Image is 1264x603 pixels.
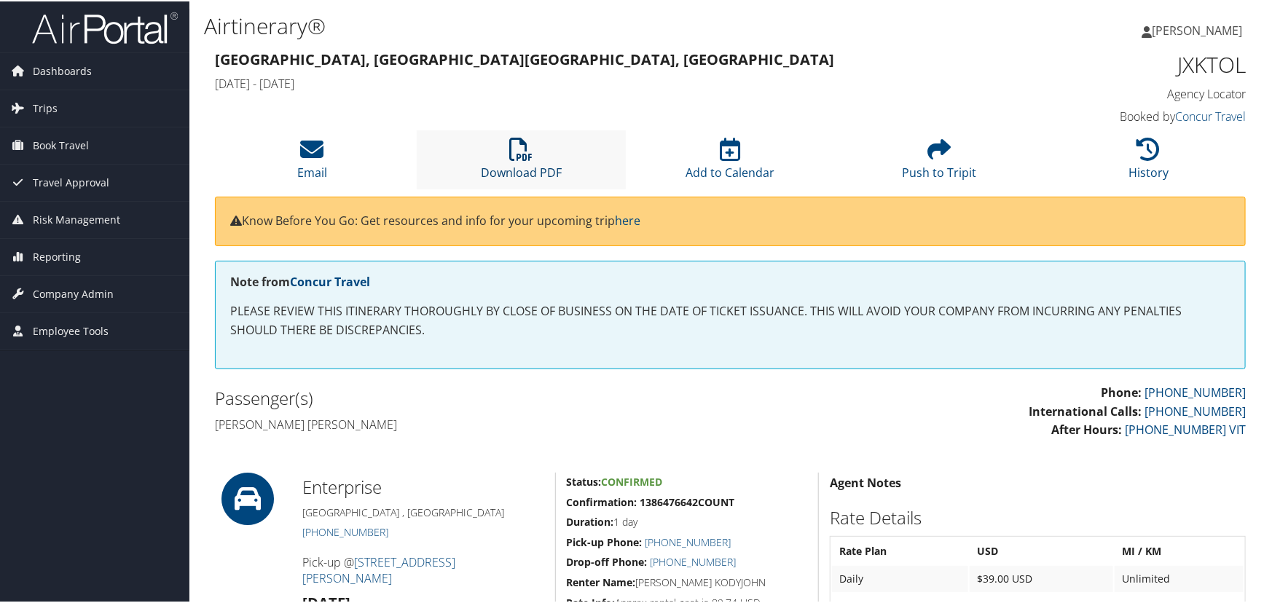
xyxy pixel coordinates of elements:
[1125,420,1246,436] a: [PHONE_NUMBER] VIT
[33,52,92,88] span: Dashboards
[302,524,388,537] a: [PHONE_NUMBER]
[33,312,109,348] span: Employee Tools
[1029,402,1142,418] strong: International Calls:
[33,163,109,200] span: Travel Approval
[1142,7,1257,51] a: [PERSON_NAME]
[615,211,640,227] a: here
[832,564,968,591] td: Daily
[215,74,983,90] h4: [DATE] - [DATE]
[1115,537,1244,563] th: MI / KM
[33,275,114,311] span: Company Admin
[1005,48,1246,79] h1: JXKTOL
[651,553,737,567] a: [PHONE_NUMBER]
[215,415,720,431] h4: [PERSON_NAME] [PERSON_NAME]
[567,513,807,528] h5: 1 day
[215,48,834,68] strong: [GEOGRAPHIC_DATA], [GEOGRAPHIC_DATA] [GEOGRAPHIC_DATA], [GEOGRAPHIC_DATA]
[602,473,663,487] span: Confirmed
[830,504,1246,529] h2: Rate Details
[1175,107,1246,123] a: Concur Travel
[302,553,543,586] h4: Pick-up @
[1145,383,1246,399] a: [PHONE_NUMBER]
[33,237,81,274] span: Reporting
[230,210,1230,229] p: Know Before You Go: Get resources and info for your upcoming trip
[1051,420,1122,436] strong: After Hours:
[1005,107,1246,123] h4: Booked by
[481,144,562,179] a: Download PDF
[832,537,968,563] th: Rate Plan
[204,9,906,40] h1: Airtinerary®
[302,473,543,498] h2: Enterprise
[645,534,731,548] a: [PHONE_NUMBER]
[302,504,543,519] h5: [GEOGRAPHIC_DATA] , [GEOGRAPHIC_DATA]
[215,385,720,409] h2: Passenger(s)
[567,494,735,508] strong: Confirmation: 1386476642COUNT
[302,553,455,585] a: [STREET_ADDRESS][PERSON_NAME]
[567,574,807,588] h5: [PERSON_NAME] KODYJOHN
[1152,21,1242,37] span: [PERSON_NAME]
[1145,402,1246,418] a: [PHONE_NUMBER]
[567,553,648,567] strong: Drop-off Phone:
[830,473,901,489] strong: Agent Notes
[1005,84,1246,100] h4: Agency Locator
[567,513,614,527] strong: Duration:
[903,144,977,179] a: Push to Tripit
[230,272,370,288] strong: Note from
[290,272,370,288] a: Concur Travel
[33,200,120,237] span: Risk Management
[32,9,178,44] img: airportal-logo.png
[230,301,1230,338] p: PLEASE REVIEW THIS ITINERARY THOROUGHLY BY CLOSE OF BUSINESS ON THE DATE OF TICKET ISSUANCE. THIS...
[567,534,643,548] strong: Pick-up Phone:
[33,126,89,162] span: Book Travel
[686,144,775,179] a: Add to Calendar
[1128,144,1169,179] a: History
[1101,383,1142,399] strong: Phone:
[567,473,602,487] strong: Status:
[970,564,1113,591] td: $39.00 USD
[970,537,1113,563] th: USD
[567,574,636,588] strong: Renter Name:
[1115,564,1244,591] td: Unlimited
[297,144,327,179] a: Email
[33,89,58,125] span: Trips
